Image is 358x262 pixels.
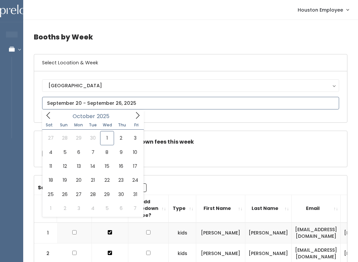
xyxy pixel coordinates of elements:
span: October 21, 2025 [86,173,100,187]
span: October 14, 2025 [86,159,100,173]
span: October 22, 2025 [100,173,114,187]
span: October 5, 2025 [58,145,72,159]
td: 1 [34,223,57,243]
span: October 25, 2025 [44,187,58,201]
span: November 7, 2025 [128,201,142,215]
input: Year [95,112,115,120]
span: October 29, 2025 [100,187,114,201]
span: October 15, 2025 [100,159,114,173]
span: September 28, 2025 [58,131,72,145]
span: October 16, 2025 [114,159,128,173]
span: October 17, 2025 [128,159,142,173]
span: October 26, 2025 [58,187,72,201]
span: October 1, 2025 [100,131,114,145]
h4: Booths by Week [34,28,347,46]
span: Mon [71,123,86,127]
span: November 4, 2025 [86,201,100,215]
td: kids [169,223,196,243]
span: October 10, 2025 [128,145,142,159]
th: Last Name: activate to sort column ascending [245,195,292,222]
span: November 2, 2025 [58,201,72,215]
button: [GEOGRAPHIC_DATA] [42,79,339,92]
span: October 18, 2025 [44,173,58,187]
td: [PERSON_NAME] [196,223,245,243]
span: September 27, 2025 [44,131,58,145]
span: Houston Employee [298,6,343,14]
span: October 4, 2025 [44,145,58,159]
span: October 12, 2025 [58,159,72,173]
span: October 24, 2025 [128,173,142,187]
span: November 5, 2025 [100,201,114,215]
th: Type: activate to sort column ascending [169,195,196,222]
span: October 13, 2025 [72,159,86,173]
span: September 30, 2025 [86,131,100,145]
span: October 28, 2025 [86,187,100,201]
span: Sun [57,123,71,127]
span: September 29, 2025 [72,131,86,145]
span: November 3, 2025 [72,201,86,215]
span: Sat [42,123,57,127]
span: October 9, 2025 [114,145,128,159]
span: October 7, 2025 [86,145,100,159]
td: [PERSON_NAME] [245,223,292,243]
span: Thu [115,123,129,127]
span: Fri [129,123,144,127]
td: [EMAIL_ADDRESS][DOMAIN_NAME] [292,223,341,243]
span: October 8, 2025 [100,145,114,159]
span: Tue [86,123,100,127]
div: [GEOGRAPHIC_DATA] [48,82,333,89]
a: Houston Employee [291,3,355,17]
span: November 1, 2025 [44,201,58,215]
span: October 19, 2025 [58,173,72,187]
span: October 23, 2025 [114,173,128,187]
span: November 6, 2025 [114,201,128,215]
span: October 20, 2025 [72,173,86,187]
h6: Select Location & Week [34,54,347,71]
span: Wed [100,123,115,127]
span: October 6, 2025 [72,145,86,159]
th: Email: activate to sort column ascending [292,195,341,222]
span: October 3, 2025 [128,131,142,145]
span: October [73,114,95,119]
label: Search: [38,183,147,192]
h5: Check this box if there are no takedown fees this week [42,139,339,145]
input: September 20 - September 26, 2025 [42,97,339,109]
span: October 30, 2025 [114,187,128,201]
th: Add Takedown Fee?: activate to sort column ascending [128,195,169,222]
span: October 27, 2025 [72,187,86,201]
th: First Name: activate to sort column ascending [196,195,245,222]
span: October 11, 2025 [44,159,58,173]
span: October 2, 2025 [114,131,128,145]
span: October 31, 2025 [128,187,142,201]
